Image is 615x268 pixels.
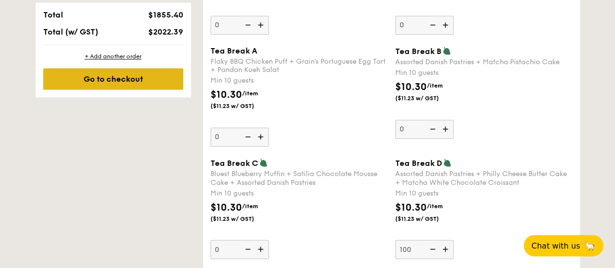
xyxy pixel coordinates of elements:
span: Total [43,10,63,19]
div: Flaky BBQ Chicken Puff + Grain's Portuguese Egg Tart + Pandan Kueh Salat [211,57,387,74]
img: icon-add.58712e84.svg [439,240,454,258]
img: icon-reduce.1d2dbef1.svg [240,16,254,34]
span: $10.30 [211,201,242,213]
div: Min 10 guests [395,68,572,78]
span: Tea Break A [211,46,257,55]
span: ($11.23 w/ GST) [211,214,277,222]
span: /item [427,202,443,209]
span: /item [242,90,258,97]
input: Tea Break DAssorted Danish Pastries + Philly Cheese Butter Cake + Matcha White Chocolate Croissan... [395,240,454,259]
span: $10.30 [395,201,427,213]
img: icon-reduce.1d2dbef1.svg [424,240,439,258]
span: ($11.23 w/ GST) [395,94,461,102]
img: icon-vegetarian.fe4039eb.svg [442,46,451,55]
span: Tea Break D [395,159,442,168]
span: Tea Break B [395,47,441,56]
span: 🦙 [584,240,596,251]
span: $2022.39 [148,27,183,36]
span: Chat with us [531,241,580,250]
div: Min 10 guests [211,76,387,86]
div: Assorted Danish Pastries + Philly Cheese Butter Cake + Matcha White Chocolate Croissant [395,170,572,186]
img: icon-vegetarian.fe4039eb.svg [259,158,268,167]
img: icon-add.58712e84.svg [254,240,269,258]
div: Bluest Blueberry Muffin + Satilia Chocolate Mousse Cake + Assorted Danish Pastries [211,170,387,186]
input: $10.30/item($11.23 w/ GST) [395,16,454,35]
img: icon-add.58712e84.svg [439,120,454,138]
img: icon-reduce.1d2dbef1.svg [424,16,439,34]
span: ($11.23 w/ GST) [395,214,461,222]
img: icon-add.58712e84.svg [254,16,269,34]
div: Go to checkout [43,68,183,89]
span: Total (w/ GST) [43,27,98,36]
span: $10.30 [211,89,242,101]
img: icon-add.58712e84.svg [254,127,269,146]
input: Tea Break CBluest Blueberry Muffin + Satilia Chocolate Mousse Cake + Assorted Danish PastriesMin ... [211,240,269,259]
input: Tea Break BAssorted Danish Pastries + Matcha Pistachio CakeMin 10 guests$10.30/item($11.23 w/ GST) [395,120,454,139]
div: Min 10 guests [395,188,572,198]
span: /item [242,202,258,209]
img: icon-reduce.1d2dbef1.svg [240,127,254,146]
img: icon-reduce.1d2dbef1.svg [240,240,254,258]
span: /item [427,82,443,89]
span: $10.30 [395,81,427,93]
input: $10.30/item($11.23 w/ GST) [211,16,269,35]
span: $1855.40 [148,10,183,19]
img: icon-vegetarian.fe4039eb.svg [443,158,452,167]
img: icon-reduce.1d2dbef1.svg [424,120,439,138]
input: Tea Break AFlaky BBQ Chicken Puff + Grain's Portuguese Egg Tart + Pandan Kueh SalatMin 10 guests$... [211,127,269,146]
img: icon-add.58712e84.svg [439,16,454,34]
span: Tea Break C [211,159,258,168]
div: + Add another order [43,53,183,60]
div: Min 10 guests [211,188,387,198]
div: Assorted Danish Pastries + Matcha Pistachio Cake [395,58,572,66]
button: Chat with us🦙 [524,235,603,256]
span: ($11.23 w/ GST) [211,102,277,110]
